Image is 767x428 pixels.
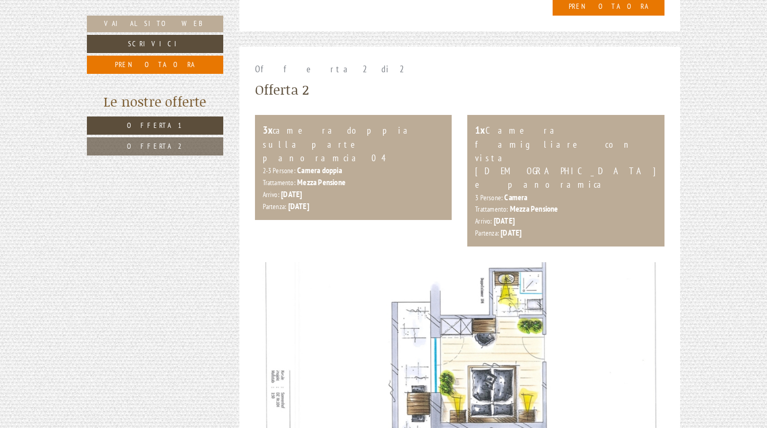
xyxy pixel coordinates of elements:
[87,16,223,32] a: Vai al sito web
[635,352,646,378] button: Next
[273,352,284,378] button: Previous
[87,35,223,53] a: Scrivici
[297,165,342,175] b: Camera doppia
[475,216,492,226] small: Arrivo:
[263,166,296,175] small: 2-3 Persone:
[281,189,302,199] b: [DATE]
[127,121,184,130] span: Offerta 1
[263,123,444,164] div: camera doppia sulla parte panoramcia 04
[263,202,287,211] small: Partenza:
[255,80,309,99] div: Offerta 2
[263,123,273,137] b: 3x
[504,192,527,202] b: Camera
[475,123,657,191] div: Camera famigliare con vista [DEMOGRAPHIC_DATA] e panoramica
[87,56,223,74] a: Prenota ora
[87,92,223,111] div: Le nostre offerte
[475,228,499,238] small: Partenza:
[501,227,521,238] b: [DATE]
[263,190,279,199] small: Arrivo:
[475,123,485,137] b: 1x
[475,204,508,214] small: Trattamento:
[475,193,503,202] small: 3 Persone:
[297,177,346,187] b: Mezza Pensione
[255,63,411,75] span: Offerta 2 di 2
[288,201,309,211] b: [DATE]
[510,203,558,214] b: Mezza Pensione
[127,141,184,151] span: Offerta 2
[494,215,515,226] b: [DATE]
[263,178,296,187] small: Trattamento:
